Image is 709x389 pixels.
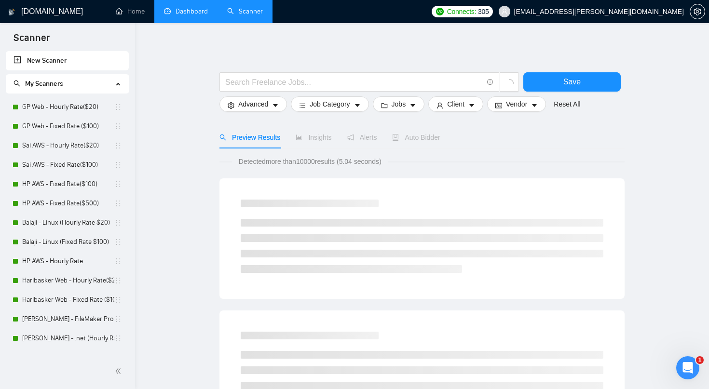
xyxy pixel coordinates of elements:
span: Scanner [6,31,57,51]
button: userClientcaret-down [428,96,483,112]
span: Client [447,99,464,109]
span: user [501,8,508,15]
span: holder [114,296,122,304]
a: HP AWS - Hourly Rate [22,252,114,271]
button: barsJob Categorycaret-down [291,96,368,112]
a: searchScanner [227,7,263,15]
span: robot [392,134,399,141]
li: Sai AWS - Fixed Rate($100) [6,155,129,174]
span: holder [114,142,122,149]
span: holder [114,219,122,227]
span: Insights [296,134,331,141]
span: setting [228,102,234,109]
span: holder [114,200,122,207]
a: [PERSON_NAME] - .net (Hourly Rate $20) [22,329,114,348]
span: Preview Results [219,134,280,141]
li: HP AWS - Fixed Rate($100) [6,174,129,194]
li: GP Web - Hourly Rate($20) [6,97,129,117]
span: 305 [478,6,489,17]
a: Sai AWS - Hourly Rate($20) [22,136,114,155]
iframe: Intercom live chat [676,356,699,379]
span: caret-down [468,102,475,109]
span: caret-down [354,102,361,109]
img: logo [8,4,15,20]
span: Job Category [310,99,350,109]
span: holder [114,315,122,323]
li: Balaji - Linux (Fixed Rate $100) [6,232,129,252]
a: GP Web - Fixed Rate ($100) [22,117,114,136]
span: loading [505,79,514,88]
span: caret-down [531,102,538,109]
span: Jobs [392,99,406,109]
button: folderJobscaret-down [373,96,425,112]
span: holder [114,122,122,130]
a: New Scanner [14,51,121,70]
span: bars [299,102,306,109]
span: notification [347,134,354,141]
li: HP AWS - Fixed Rate($500) [6,194,129,213]
a: Sai AWS - Fixed Rate($100) [22,155,114,174]
span: Connects: [447,6,476,17]
span: My Scanners [14,80,63,88]
button: Save [523,72,621,92]
span: holder [114,161,122,169]
span: Vendor [506,99,527,109]
a: setting [690,8,705,15]
span: holder [114,180,122,188]
a: Haribasker Web - Hourly Rate($25) [22,271,114,290]
li: Haribasker Web - Fixed Rate ($100) [6,290,129,309]
span: 1 [696,356,704,364]
a: [PERSON_NAME] - .net (Fixed Cost $100) [22,348,114,367]
li: Haribasker Web - Hourly Rate($25) [6,271,129,290]
button: setting [690,4,705,19]
li: New Scanner [6,51,129,70]
li: HP AWS - Hourly Rate [6,252,129,271]
span: Alerts [347,134,377,141]
span: caret-down [272,102,279,109]
button: settingAdvancedcaret-down [219,96,287,112]
a: Reset All [554,99,580,109]
span: folder [381,102,388,109]
span: holder [114,257,122,265]
li: Sai AWS - Hourly Rate($20) [6,136,129,155]
span: My Scanners [25,80,63,88]
span: caret-down [409,102,416,109]
a: Balaji - Linux (Fixed Rate $100) [22,232,114,252]
span: info-circle [487,79,493,85]
li: Balaji - Linux (Hourly Rate $20) [6,213,129,232]
span: Detected more than 10000 results (5.04 seconds) [232,156,388,167]
span: Advanced [238,99,268,109]
li: Raguram - .net (Hourly Rate $20) [6,329,129,348]
span: idcard [495,102,502,109]
span: Auto Bidder [392,134,440,141]
li: GP Web - Fixed Rate ($100) [6,117,129,136]
a: Balaji - Linux (Hourly Rate $20) [22,213,114,232]
a: dashboardDashboard [164,7,208,15]
input: Search Freelance Jobs... [225,76,483,88]
a: HP AWS - Fixed Rate($500) [22,194,114,213]
button: idcardVendorcaret-down [487,96,546,112]
span: search [14,80,20,87]
a: homeHome [116,7,145,15]
span: double-left [115,366,124,376]
a: [PERSON_NAME] - FileMaker Profile [22,309,114,329]
span: area-chart [296,134,302,141]
a: HP AWS - Fixed Rate($100) [22,174,114,194]
li: Raguram - .net (Fixed Cost $100) [6,348,129,367]
span: holder [114,238,122,246]
span: Save [563,76,581,88]
span: holder [114,335,122,342]
li: Koushik - FileMaker Profile [6,309,129,329]
span: search [219,134,226,141]
img: upwork-logo.png [436,8,444,15]
span: user [436,102,443,109]
a: GP Web - Hourly Rate($20) [22,97,114,117]
span: holder [114,103,122,111]
a: Haribasker Web - Fixed Rate ($100) [22,290,114,309]
span: holder [114,277,122,284]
